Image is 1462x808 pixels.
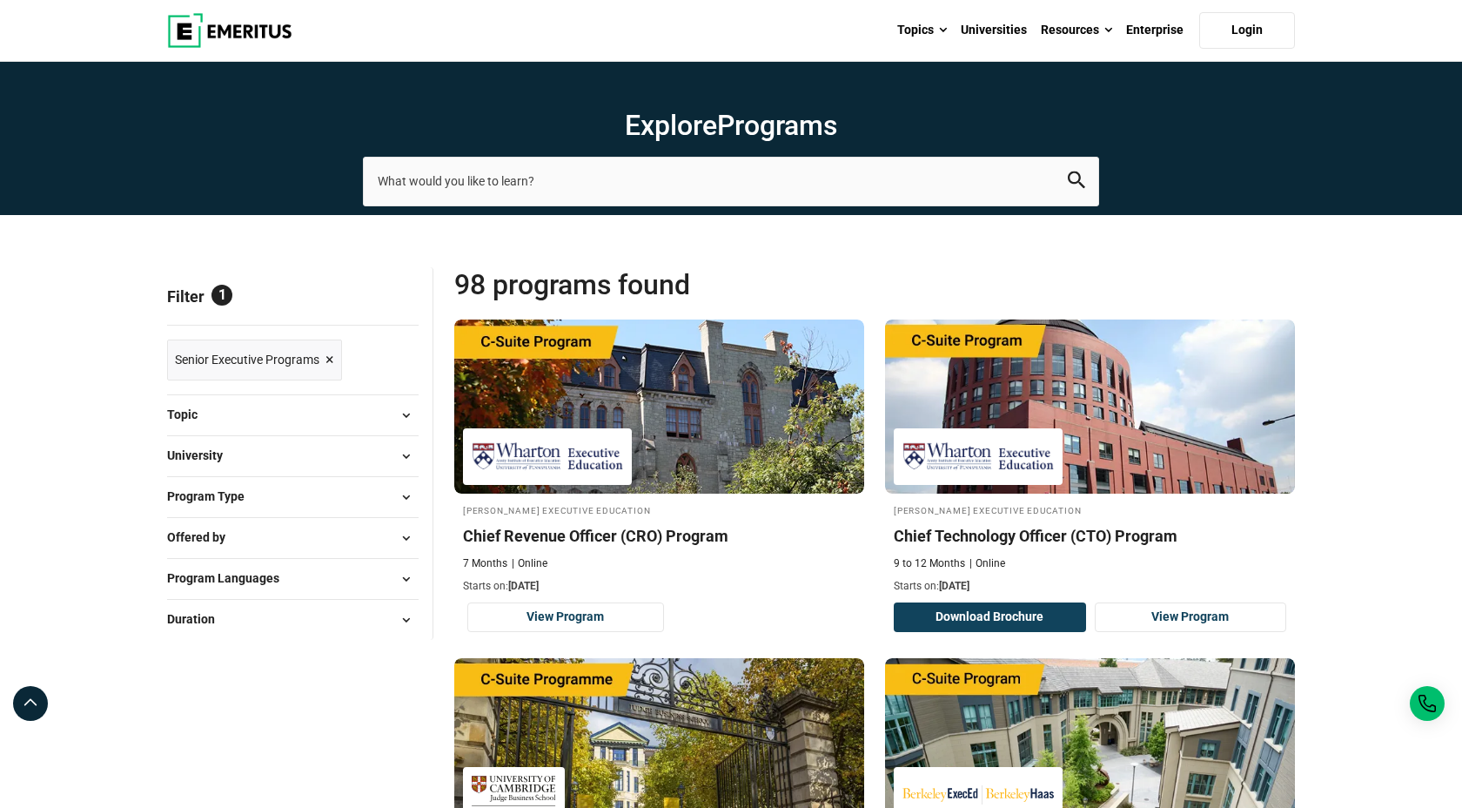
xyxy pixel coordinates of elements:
span: University [167,446,237,465]
span: Topic [167,405,211,424]
span: Program Type [167,487,258,506]
a: Business Management Course by Wharton Executive Education - September 17, 2025 Wharton Executive ... [454,320,864,595]
img: Wharton Executive Education [472,437,623,476]
p: Online [969,556,1005,571]
p: Filter [167,267,419,325]
a: Login [1199,12,1295,49]
h1: Explore [363,108,1099,143]
h4: Chief Technology Officer (CTO) Program [894,525,1286,547]
button: Program Type [167,484,419,510]
a: View Program [1095,603,1287,632]
span: [DATE] [508,580,539,592]
p: 9 to 12 Months [894,556,965,571]
p: Starts on: [463,579,855,594]
span: Program Languages [167,569,293,588]
span: Senior Executive Programs [175,350,319,369]
img: Chief Technology Officer (CTO) Program | Online Technology Course [885,320,1295,494]
span: Offered by [167,528,239,547]
span: [DATE] [939,580,969,592]
span: Duration [167,609,229,629]
h4: Chief Revenue Officer (CRO) Program [463,525,855,547]
a: search [1068,176,1085,192]
span: 1 [211,285,232,306]
span: 98 Programs found [454,267,875,302]
h4: [PERSON_NAME] Executive Education [894,502,1286,517]
img: Chief Revenue Officer (CRO) Program | Online Business Management Course [454,320,864,494]
button: search [1068,172,1085,192]
img: Wharton Executive Education [902,437,1054,476]
p: Starts on: [894,579,1286,594]
button: Duration [167,607,419,633]
a: Technology Course by Wharton Executive Education - September 18, 2025 Wharton Executive Education... [885,320,1295,595]
a: Reset all [365,287,419,310]
button: Program Languages [167,566,419,592]
p: Online [512,556,547,571]
a: View Program [467,603,664,632]
button: Download Brochure [894,603,1086,632]
input: search-page [363,157,1099,205]
button: Offered by [167,525,419,551]
span: Programs [717,109,837,142]
button: Topic [167,402,419,428]
span: × [325,347,334,373]
p: 7 Months [463,556,507,571]
h4: [PERSON_NAME] Executive Education [463,502,855,517]
a: Senior Executive Programs × [167,340,342,380]
button: University [167,443,419,469]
